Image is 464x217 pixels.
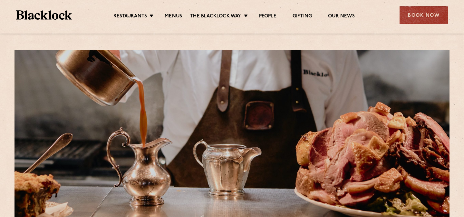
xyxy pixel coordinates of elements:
[113,13,147,20] a: Restaurants
[400,6,448,24] div: Book Now
[328,13,355,20] a: Our News
[259,13,276,20] a: People
[16,10,72,20] img: BL_Textured_Logo-footer-cropped.svg
[190,13,241,20] a: The Blacklock Way
[293,13,312,20] a: Gifting
[165,13,182,20] a: Menus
